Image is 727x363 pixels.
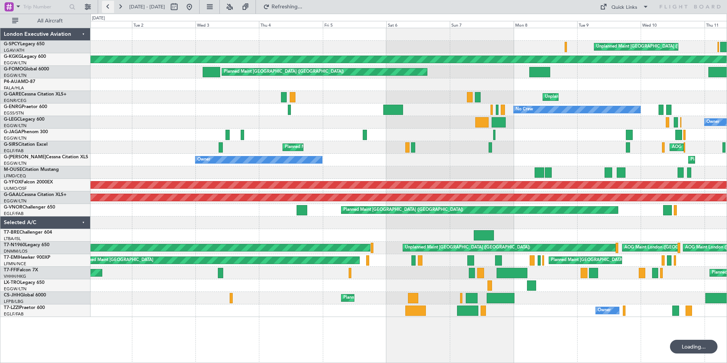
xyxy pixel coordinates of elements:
[4,167,59,172] a: M-OUSECitation Mustang
[4,236,21,242] a: LTBA/ISL
[4,54,46,59] a: G-KGKGLegacy 600
[4,123,27,129] a: EGGW/LTN
[598,305,611,316] div: Owner
[4,193,21,197] span: G-GAAL
[4,105,22,109] span: G-ENRG
[4,117,20,122] span: G-LEGC
[4,248,27,254] a: DNMM/LOS
[4,268,17,272] span: T7-FFI
[4,255,19,260] span: T7-EMI
[4,268,38,272] a: T7-FFIFalcon 7X
[577,21,641,28] div: Tue 9
[4,205,55,210] a: G-VNORChallenger 650
[4,211,24,217] a: EGLF/FAB
[4,193,67,197] a: G-GAALCessna Citation XLS+
[514,21,577,28] div: Mon 8
[4,67,23,72] span: G-FOMO
[323,21,386,28] div: Fri 5
[92,15,105,22] div: [DATE]
[4,42,44,46] a: G-SPCYLegacy 650
[4,98,27,103] a: EGNR/CEG
[4,73,27,78] a: EGGW/LTN
[4,180,21,185] span: G-YFOX
[8,15,83,27] button: All Aircraft
[4,255,50,260] a: T7-EMIHawker 900XP
[4,306,19,310] span: T7-LZZI
[81,255,153,266] div: Planned Maint [GEOGRAPHIC_DATA]
[4,105,47,109] a: G-ENRGPraetor 600
[4,286,27,292] a: EGGW/LTN
[4,54,22,59] span: G-KGKG
[4,80,35,84] a: P4-AUAMD-87
[4,293,46,298] a: CS-JHHGlobal 6000
[4,306,45,310] a: T7-LZZIPraetor 600
[4,130,21,134] span: G-JAGA
[4,198,27,204] a: EGGW/LTN
[4,42,20,46] span: G-SPCY
[4,135,27,141] a: EGGW/LTN
[596,1,652,13] button: Quick Links
[197,154,210,166] div: Owner
[129,3,165,10] span: [DATE] - [DATE]
[4,261,26,267] a: LFMN/NCE
[4,142,18,147] span: G-SIRS
[4,274,26,279] a: VHHH/HKG
[4,110,24,116] a: EGSS/STN
[224,66,344,78] div: Planned Maint [GEOGRAPHIC_DATA] ([GEOGRAPHIC_DATA])
[4,180,53,185] a: G-YFOXFalcon 2000EX
[516,104,533,115] div: No Crew
[285,142,405,153] div: Planned Maint [GEOGRAPHIC_DATA] ([GEOGRAPHIC_DATA])
[4,85,24,91] a: FALA/HLA
[343,292,463,304] div: Planned Maint [GEOGRAPHIC_DATA] ([GEOGRAPHIC_DATA])
[271,4,303,10] span: Refreshing...
[4,67,49,72] a: G-FOMOGlobal 6000
[4,60,27,66] a: EGGW/LTN
[4,243,25,247] span: T7-N1960
[641,21,704,28] div: Wed 10
[68,21,132,28] div: Mon 1
[4,299,24,304] a: LFPB/LBG
[545,91,614,103] div: Unplanned Maint [PERSON_NAME]
[132,21,195,28] div: Tue 2
[4,205,22,210] span: G-VNOR
[4,280,20,285] span: LX-TRO
[4,230,19,235] span: T7-BRE
[596,41,719,53] div: Unplanned Maint [GEOGRAPHIC_DATA] ([PERSON_NAME] Intl)
[195,21,259,28] div: Wed 3
[4,130,48,134] a: G-JAGAPhenom 300
[611,4,637,11] div: Quick Links
[4,293,20,298] span: CS-JHH
[4,186,27,191] a: UUMO/OSF
[4,161,27,166] a: EGGW/LTN
[20,18,80,24] span: All Aircraft
[450,21,513,28] div: Sun 7
[4,311,24,317] a: EGLF/FAB
[551,255,624,266] div: Planned Maint [GEOGRAPHIC_DATA]
[4,92,67,97] a: G-GARECessna Citation XLS+
[259,21,322,28] div: Thu 4
[405,242,530,253] div: Unplanned Maint [GEOGRAPHIC_DATA] ([GEOGRAPHIC_DATA])
[260,1,305,13] button: Refreshing...
[670,340,717,353] div: Loading...
[343,204,463,216] div: Planned Maint [GEOGRAPHIC_DATA] ([GEOGRAPHIC_DATA])
[4,155,46,159] span: G-[PERSON_NAME]
[706,116,719,128] div: Owner
[4,155,88,159] a: G-[PERSON_NAME]Cessna Citation XLS
[4,48,24,53] a: LGAV/ATH
[4,230,52,235] a: T7-BREChallenger 604
[4,148,24,154] a: EGLF/FAB
[624,242,710,253] div: AOG Maint London ([GEOGRAPHIC_DATA])
[4,243,49,247] a: T7-N1960Legacy 650
[4,80,21,84] span: P4-AUA
[4,280,44,285] a: LX-TROLegacy 650
[4,142,48,147] a: G-SIRSCitation Excel
[386,21,450,28] div: Sat 6
[23,1,67,13] input: Trip Number
[4,173,26,179] a: LFMD/CEQ
[4,92,21,97] span: G-GARE
[4,117,44,122] a: G-LEGCLegacy 600
[4,167,22,172] span: M-OUSE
